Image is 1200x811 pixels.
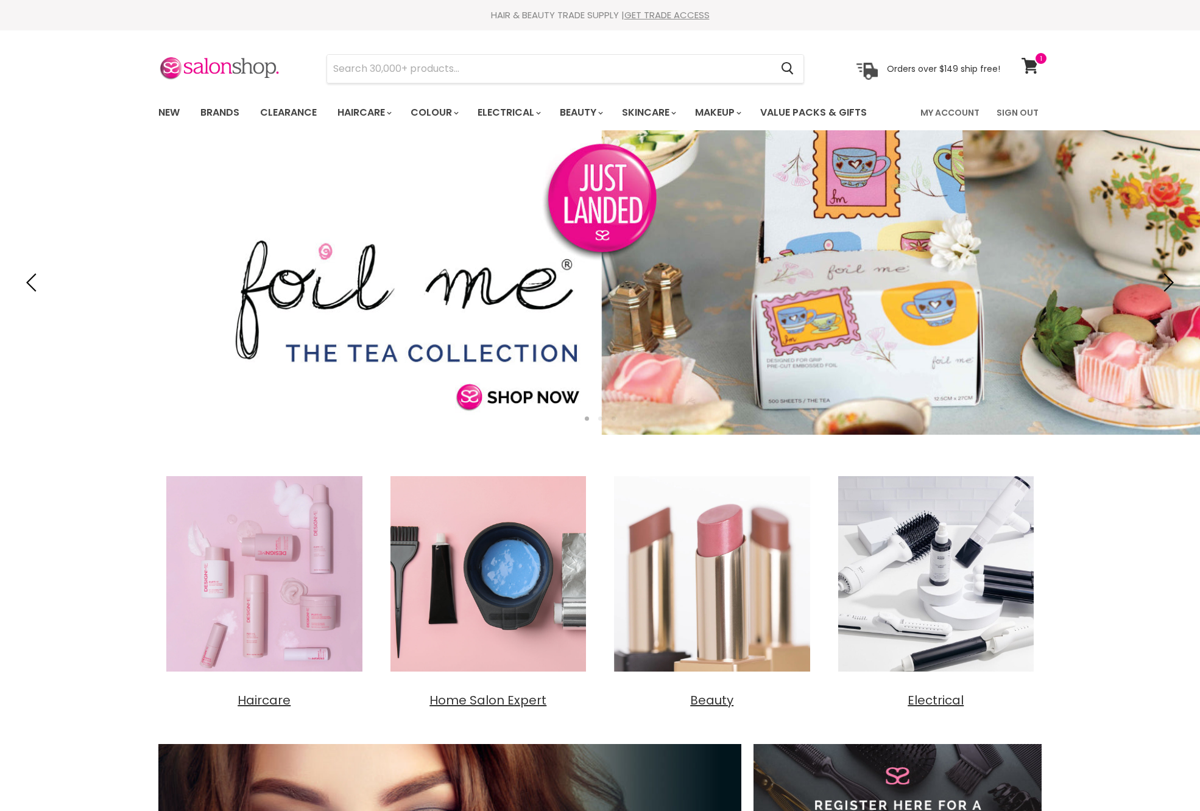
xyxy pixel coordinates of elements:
a: Sign Out [989,100,1046,125]
a: Value Packs & Gifts [751,100,876,125]
form: Product [326,54,804,83]
a: Beauty [551,100,610,125]
button: Next [1154,270,1179,295]
button: Search [771,55,803,83]
a: Home Salon Expert Home Salon Expert [383,468,595,709]
span: Electrical [908,692,964,709]
img: Beauty [606,468,818,680]
a: Colour [401,100,466,125]
li: Page dot 2 [598,416,602,421]
img: Electrical [830,468,1042,680]
a: Electrical [468,100,548,125]
a: My Account [913,100,987,125]
nav: Main [143,95,1057,130]
img: Haircare [158,468,370,680]
p: Orders over $149 ship free! [887,63,1000,74]
a: New [149,100,189,125]
ul: Main menu [149,95,895,130]
a: Beauty Beauty [606,468,818,709]
a: Electrical Electrical [830,468,1042,709]
span: Home Salon Expert [429,692,546,709]
a: GET TRADE ACCESS [624,9,710,21]
span: Haircare [238,692,291,709]
div: HAIR & BEAUTY TRADE SUPPLY | [143,9,1057,21]
button: Previous [21,270,46,295]
a: Brands [191,100,249,125]
li: Page dot 3 [612,416,616,421]
input: Search [327,55,771,83]
a: Makeup [686,100,749,125]
span: Beauty [690,692,733,709]
li: Page dot 1 [585,416,589,421]
a: Clearance [251,100,326,125]
a: Haircare [328,100,399,125]
a: Haircare Haircare [158,468,370,709]
img: Home Salon Expert [383,468,595,680]
a: Skincare [613,100,683,125]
